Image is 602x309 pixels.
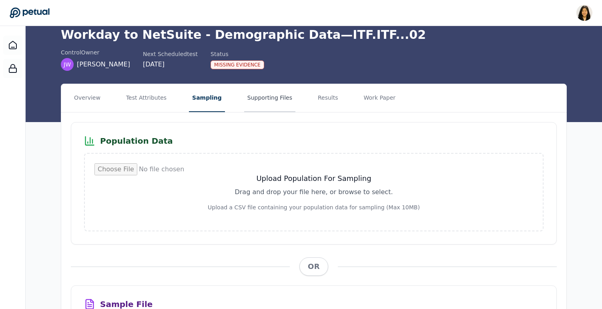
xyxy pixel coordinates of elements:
a: SOC [3,59,22,78]
h3: Population Data [100,135,173,146]
div: Missing Evidence [211,60,264,69]
button: Results [315,84,341,112]
button: Overview [71,84,104,112]
span: [PERSON_NAME] [77,60,130,69]
img: Renee Park [576,5,592,21]
button: Sampling [189,84,225,112]
button: Test Attributes [123,84,170,112]
button: Supporting Files [244,84,295,112]
div: control Owner [61,48,130,56]
a: Go to Dashboard [10,7,50,18]
span: JW [64,60,71,68]
nav: Tabs [61,84,566,112]
div: Status [211,50,264,58]
div: [DATE] [143,60,198,69]
span: OR [299,257,328,276]
div: Next Scheduled test [143,50,198,58]
button: Work Paper [361,84,399,112]
h1: Workday to NetSuite - Demographic Data — ITF.ITF...02 [61,28,567,42]
a: Dashboard [3,36,22,55]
